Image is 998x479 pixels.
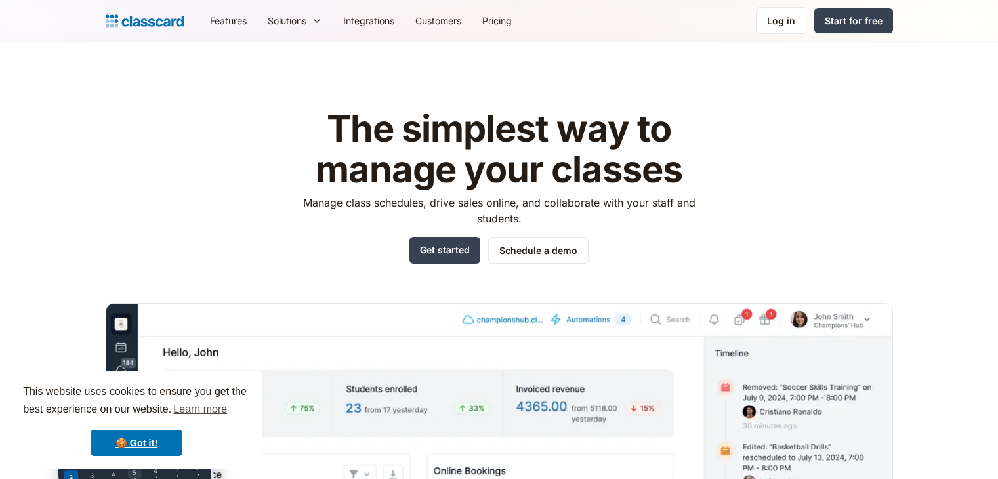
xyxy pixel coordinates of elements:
a: Start for free [814,8,893,33]
div: Solutions [268,14,306,28]
div: Log in [767,14,795,28]
a: Log in [756,7,806,34]
a: Pricing [472,6,522,35]
a: Get started [409,237,480,264]
a: Schedule a demo [488,237,589,264]
a: Customers [405,6,472,35]
a: Features [199,6,257,35]
div: Start for free [825,14,883,28]
a: Integrations [333,6,405,35]
div: Solutions [257,6,333,35]
a: dismiss cookie message [91,430,182,456]
p: Manage class schedules, drive sales online, and collaborate with your staff and students. [291,195,707,226]
span: This website uses cookies to ensure you get the best experience on our website. [23,384,250,419]
h1: The simplest way to manage your classes [291,109,707,190]
a: learn more about cookies [171,400,229,419]
a: Logo [106,12,184,30]
div: cookieconsent [10,371,262,469]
